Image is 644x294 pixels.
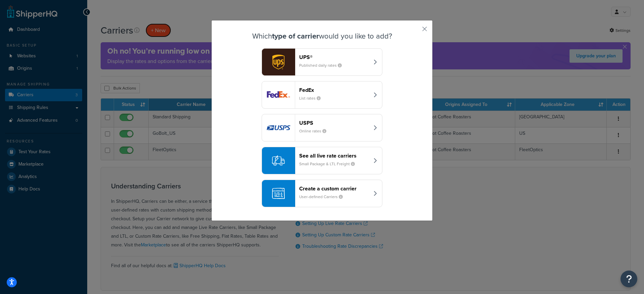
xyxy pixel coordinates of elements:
header: Create a custom carrier [299,185,369,192]
h3: Which would you like to add? [228,32,416,40]
strong: type of carrier [272,31,319,42]
img: icon-carrier-liverate-becf4550.svg [272,154,285,167]
header: See all live rate carriers [299,153,369,159]
button: ups logoUPS®Published daily rates [262,48,382,76]
img: usps logo [262,114,295,141]
img: fedEx logo [262,81,295,108]
button: Create a custom carrierUser-defined Carriers [262,180,382,207]
small: Online rates [299,128,332,134]
small: User-defined Carriers [299,194,348,200]
button: See all live rate carriersSmall Package & LTL Freight [262,147,382,174]
button: usps logoUSPSOnline rates [262,114,382,141]
img: ups logo [262,49,295,75]
small: List rates [299,95,326,101]
button: fedEx logoFedExList rates [262,81,382,109]
button: Open Resource Center [621,271,637,287]
small: Small Package & LTL Freight [299,161,360,167]
header: UPS® [299,54,369,60]
small: Published daily rates [299,62,347,68]
header: USPS [299,120,369,126]
img: icon-carrier-custom-c93b8a24.svg [272,187,285,200]
header: FedEx [299,87,369,93]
